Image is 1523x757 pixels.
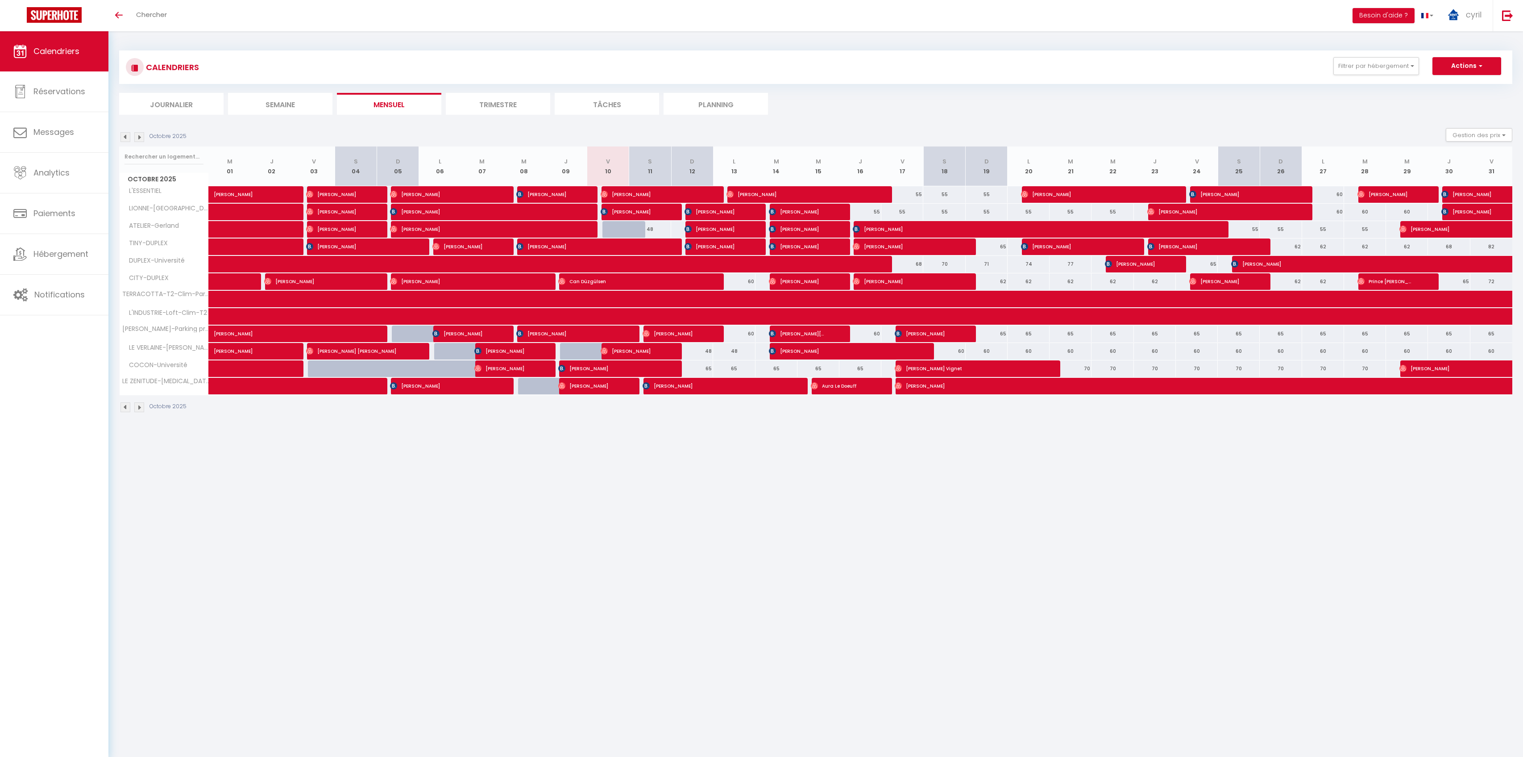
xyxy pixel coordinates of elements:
[213,338,254,355] span: [PERSON_NAME]
[629,146,671,186] th: 11
[1008,146,1050,186] th: 20
[474,360,530,377] span: [PERSON_NAME]
[479,157,485,166] abbr: M
[1302,343,1344,360] div: 60
[1466,9,1482,20] span: cyril
[733,157,735,166] abbr: L
[1404,157,1410,166] abbr: M
[713,343,755,360] div: 48
[439,157,441,166] abbr: L
[1008,326,1050,342] div: 65
[1134,343,1176,360] div: 60
[1446,128,1512,142] button: Gestion des prix
[558,377,614,394] span: [PERSON_NAME]
[966,273,1008,290] div: 62
[1260,221,1302,238] div: 55
[461,146,503,186] th: 07
[895,377,1244,394] span: [PERSON_NAME]
[881,256,923,272] div: 68
[446,93,550,115] li: Trimestre
[713,326,755,342] div: 60
[774,157,779,166] abbr: M
[1231,255,1375,272] span: [PERSON_NAME]
[1091,360,1133,377] div: 70
[1428,146,1470,186] th: 30
[1386,238,1428,255] div: 62
[1470,146,1512,186] th: 31
[1176,326,1218,342] div: 65
[769,221,825,238] span: [PERSON_NAME]
[34,289,85,300] span: Notifications
[306,186,362,203] span: [PERSON_NAME]
[337,93,441,115] li: Mensuel
[769,238,825,255] span: [PERSON_NAME]
[209,326,251,343] a: [PERSON_NAME]
[1050,343,1091,360] div: 60
[1441,186,1503,203] span: [PERSON_NAME]
[1399,221,1482,238] span: [PERSON_NAME]
[671,343,713,360] div: 48
[33,208,75,219] span: Paiements
[1470,326,1512,342] div: 65
[555,93,659,115] li: Tâches
[923,146,965,186] th: 18
[769,273,825,290] span: [PERSON_NAME]
[1176,360,1218,377] div: 70
[1021,186,1161,203] span: [PERSON_NAME]
[839,360,881,377] div: 65
[306,343,404,360] span: [PERSON_NAME] [PERSON_NAME]
[984,157,989,166] abbr: D
[1260,146,1302,186] th: 26
[1110,157,1116,166] abbr: M
[264,273,362,290] span: [PERSON_NAME]
[335,146,377,186] th: 04
[755,360,797,377] div: 65
[923,256,965,272] div: 70
[432,238,488,255] span: [PERSON_NAME]
[1302,326,1344,342] div: 65
[227,157,232,166] abbr: M
[119,93,224,115] li: Journalier
[1260,326,1302,342] div: 65
[671,360,713,377] div: 65
[121,256,187,266] span: DUPLEX-Université
[895,360,1034,377] span: [PERSON_NAME] Vignet
[432,325,488,342] span: [PERSON_NAME]
[1386,326,1428,342] div: 65
[120,173,208,186] span: Octobre 2025
[853,273,950,290] span: [PERSON_NAME]
[1008,343,1050,360] div: 60
[1218,343,1260,360] div: 60
[664,93,768,115] li: Planning
[1176,146,1218,186] th: 24
[690,157,694,166] abbr: D
[1050,256,1091,272] div: 77
[1068,157,1073,166] abbr: M
[1105,255,1161,272] span: [PERSON_NAME]
[1322,157,1324,166] abbr: L
[901,157,905,166] abbr: V
[209,343,251,360] a: [PERSON_NAME]
[390,377,488,394] span: [PERSON_NAME]
[1428,238,1470,255] div: 68
[121,238,170,248] span: TINY-DUPLEX
[33,248,88,259] span: Hébergement
[293,146,335,186] th: 03
[713,273,755,290] div: 60
[1344,360,1386,377] div: 70
[558,360,656,377] span: [PERSON_NAME]
[923,186,965,203] div: 55
[685,238,740,255] span: [PERSON_NAME]
[1218,360,1260,377] div: 70
[1176,343,1218,360] div: 60
[1218,326,1260,342] div: 65
[516,238,656,255] span: [PERSON_NAME]
[1428,326,1470,342] div: 65
[1333,57,1419,75] button: Filtrer par hébergement
[136,10,167,19] span: Chercher
[1008,204,1050,220] div: 55
[213,181,254,198] span: [PERSON_NAME]
[839,146,881,186] th: 16
[797,146,839,186] th: 15
[942,157,946,166] abbr: S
